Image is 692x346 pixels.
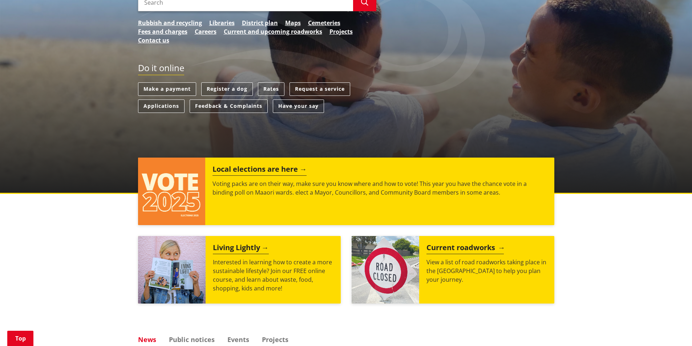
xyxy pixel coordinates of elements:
[227,336,249,343] a: Events
[290,82,350,96] a: Request a service
[201,82,253,96] a: Register a dog
[273,99,324,113] a: Have your say
[195,27,216,36] a: Careers
[138,63,184,76] h2: Do it online
[213,258,333,293] p: Interested in learning how to create a more sustainable lifestyle? Join our FREE online course, a...
[262,336,288,343] a: Projects
[169,336,215,343] a: Public notices
[308,19,340,27] a: Cemeteries
[258,82,284,96] a: Rates
[138,82,196,96] a: Make a payment
[138,99,185,113] a: Applications
[426,243,504,254] h2: Current roadworks
[138,236,341,304] a: Living Lightly Interested in learning how to create a more sustainable lifestyle? Join our FREE o...
[138,158,554,225] a: Local elections are here Voting packs are on their way, make sure you know where and how to vote!...
[209,19,235,27] a: Libraries
[352,236,554,304] a: Current roadworks View a list of road roadworks taking place in the [GEOGRAPHIC_DATA] to help you...
[224,27,322,36] a: Current and upcoming roadworks
[329,27,353,36] a: Projects
[138,36,169,45] a: Contact us
[213,243,269,254] h2: Living Lightly
[285,19,301,27] a: Maps
[213,179,547,197] p: Voting packs are on their way, make sure you know where and how to vote! This year you have the c...
[138,336,156,343] a: News
[213,165,307,176] h2: Local elections are here
[7,331,33,346] a: Top
[426,258,547,284] p: View a list of road roadworks taking place in the [GEOGRAPHIC_DATA] to help you plan your journey.
[242,19,278,27] a: District plan
[352,236,419,304] img: Road closed sign
[138,236,206,304] img: Mainstream Green Workshop Series
[138,158,206,225] img: Vote 2025
[190,99,268,113] a: Feedback & Complaints
[138,19,202,27] a: Rubbish and recycling
[659,316,685,342] iframe: Messenger Launcher
[138,27,187,36] a: Fees and charges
